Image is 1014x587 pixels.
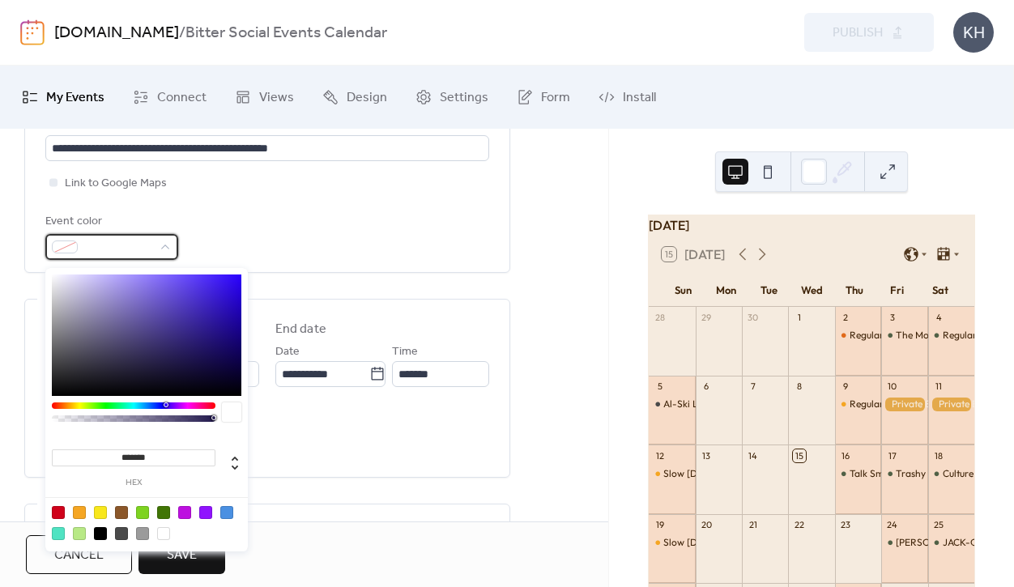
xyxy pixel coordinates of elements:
[662,274,705,307] div: Sun
[654,519,666,531] div: 19
[933,381,945,393] div: 11
[275,320,326,339] div: End date
[73,506,86,519] div: #F5A623
[886,449,898,462] div: 17
[185,18,387,49] b: Bitter Social Events Calendar
[52,479,215,487] label: hex
[833,274,876,307] div: Thu
[943,329,1011,342] div: Regular Service
[440,85,488,111] span: Settings
[701,381,713,393] div: 6
[953,12,994,53] div: KH
[136,527,149,540] div: #9B9B9B
[840,519,852,531] div: 23
[747,449,759,462] div: 14
[840,449,852,462] div: 16
[835,329,881,342] div: Regular Service
[136,506,149,519] div: #7ED321
[649,398,695,411] div: Al-Ski Love & Friends
[928,467,974,481] div: Culture Clash Discotheque with Uymami
[649,215,974,235] div: [DATE]
[933,312,945,324] div: 4
[654,381,666,393] div: 5
[115,506,128,519] div: #8B572A
[157,85,207,111] span: Connect
[138,535,225,574] button: Save
[54,546,104,565] span: Cancel
[850,467,927,481] div: Talk Smutty to Me
[793,381,805,393] div: 8
[347,85,387,111] span: Design
[54,18,179,49] a: [DOMAIN_NAME]
[157,506,170,519] div: #417505
[20,19,45,45] img: logo
[928,398,974,411] div: Private Event
[918,274,961,307] div: Sat
[701,519,713,531] div: 20
[663,398,757,411] div: Al-Ski Love & Friends
[223,72,306,122] a: Views
[310,72,399,122] a: Design
[850,329,918,342] div: Regular Service
[505,72,582,122] a: Form
[46,85,104,111] span: My Events
[586,72,668,122] a: Install
[793,519,805,531] div: 22
[881,536,927,550] div: Larry's Haus with Mikey Sharks & Micky Slicks
[73,527,86,540] div: #B8E986
[748,274,790,307] div: Tue
[835,398,881,411] div: Regular Service
[793,312,805,324] div: 1
[275,342,300,362] span: Date
[835,467,881,481] div: Talk Smutty to Me
[649,467,695,481] div: Slow Sunday
[167,546,197,565] span: Save
[45,113,486,133] div: Location
[121,72,219,122] a: Connect
[881,398,927,411] div: Private Event
[790,274,833,307] div: Wed
[928,329,974,342] div: Regular Service
[933,519,945,531] div: 25
[623,85,656,111] span: Install
[45,212,175,232] div: Event color
[220,506,233,519] div: #4A90E2
[259,85,294,111] span: Views
[179,18,185,49] b: /
[705,274,748,307] div: Mon
[10,72,117,122] a: My Events
[881,329,927,342] div: The Move: a First Friday dance party
[52,506,65,519] div: #D0021B
[94,506,107,519] div: #F8E71C
[392,342,418,362] span: Time
[26,535,132,574] button: Cancel
[115,527,128,540] div: #4A4A4A
[94,527,107,540] div: #000000
[850,398,918,411] div: Regular Service
[663,536,787,550] div: Slow [DATE]--Scary [DATE]
[840,312,852,324] div: 2
[654,449,666,462] div: 12
[65,174,167,194] span: Link to Google Maps
[886,312,898,324] div: 3
[840,381,852,393] div: 9
[701,449,713,462] div: 13
[654,312,666,324] div: 28
[876,274,918,307] div: Fri
[881,467,927,481] div: Trashy Wine Club
[933,449,945,462] div: 18
[649,536,695,550] div: Slow Sunday--Scary Sunday
[403,72,501,122] a: Settings
[541,85,570,111] span: Form
[663,467,718,481] div: Slow [DATE]
[199,506,212,519] div: #9013FE
[747,519,759,531] div: 21
[896,467,973,481] div: Trashy Wine Club
[747,312,759,324] div: 30
[793,449,805,462] div: 15
[747,381,759,393] div: 7
[52,527,65,540] div: #50E3C2
[701,312,713,324] div: 29
[886,381,898,393] div: 10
